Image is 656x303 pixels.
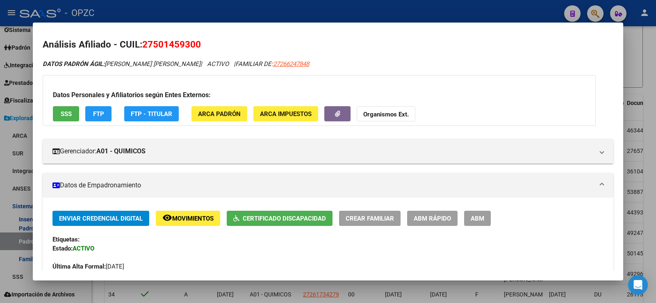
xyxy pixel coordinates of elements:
[243,215,326,222] span: Certificado Discapacidad
[273,60,309,68] span: 27266247848
[124,106,179,121] button: FTP - Titular
[43,60,309,68] i: | ACTIVO |
[156,211,220,226] button: Movimientos
[61,110,72,118] span: SSS
[191,106,247,121] button: ARCA Padrón
[43,139,613,164] mat-expansion-panel-header: Gerenciador:A01 - QUIMICOS
[346,215,394,222] span: Crear Familiar
[52,180,594,190] mat-panel-title: Datos de Empadronamiento
[172,215,214,222] span: Movimientos
[227,211,333,226] button: Certificado Discapacidad
[43,173,613,198] mat-expansion-panel-header: Datos de Empadronamiento
[260,110,312,118] span: ARCA Impuestos
[52,263,106,270] strong: Última Alta Formal:
[414,215,451,222] span: ABM Rápido
[43,38,613,52] h2: Análisis Afiliado - CUIL:
[131,110,172,118] span: FTP - Titular
[363,111,409,118] strong: Organismos Ext.
[59,215,143,222] span: Enviar Credencial Digital
[85,106,112,121] button: FTP
[198,110,241,118] span: ARCA Padrón
[142,39,201,50] span: 27501459300
[52,211,149,226] button: Enviar Credencial Digital
[43,60,200,68] span: [PERSON_NAME] [PERSON_NAME]
[235,60,309,68] span: FAMILIAR DE:
[628,275,648,295] div: Open Intercom Messenger
[52,245,73,252] strong: Estado:
[253,106,318,121] button: ARCA Impuestos
[464,211,491,226] button: ABM
[52,146,594,156] mat-panel-title: Gerenciador:
[52,263,124,270] span: [DATE]
[96,146,146,156] strong: A01 - QUIMICOS
[339,211,401,226] button: Crear Familiar
[43,60,105,68] strong: DATOS PADRÓN ÁGIL:
[73,245,94,252] strong: ACTIVO
[93,110,104,118] span: FTP
[52,236,80,243] strong: Etiquetas:
[53,106,79,121] button: SSS
[471,215,484,222] span: ABM
[357,106,415,121] button: Organismos Ext.
[407,211,458,226] button: ABM Rápido
[162,213,172,223] mat-icon: remove_red_eye
[53,90,585,100] h3: Datos Personales y Afiliatorios según Entes Externos:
